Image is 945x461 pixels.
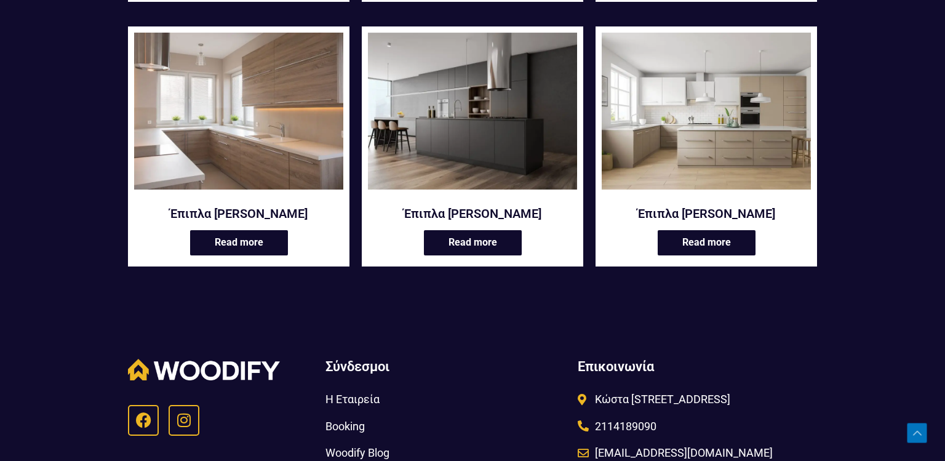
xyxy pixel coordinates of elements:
[578,416,815,436] a: 2114189090
[325,359,389,374] span: Σύνδεσμοι
[368,206,577,222] a: Έπιπλα [PERSON_NAME]
[325,389,380,409] span: Η Εταιρεία
[368,33,577,198] a: Έπιπλα κουζίνας Oludeniz
[128,359,280,380] img: Woodify
[134,33,343,198] a: Έπιπλα κουζίνας Nudey
[592,416,656,436] span: 2114189090
[592,389,730,409] span: Κώστα [STREET_ADDRESS]
[602,206,811,222] a: Έπιπλα [PERSON_NAME]
[325,416,565,436] a: Booking
[578,389,815,409] a: Κώστα [STREET_ADDRESS]
[602,33,811,198] a: Έπιπλα κουζίνας Querim
[190,230,288,255] a: Read more about “Έπιπλα κουζίνας Nudey”
[658,230,756,255] a: Read more about “Έπιπλα κουζίνας Querim”
[368,33,577,190] img: Oludeniz κουζίνα
[578,359,654,374] span: Επικοινωνία
[424,230,522,255] a: Read more about “Έπιπλα κουζίνας Oludeniz”
[325,416,365,436] span: Booking
[325,389,565,409] a: Η Εταιρεία
[134,206,343,222] a: Έπιπλα [PERSON_NAME]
